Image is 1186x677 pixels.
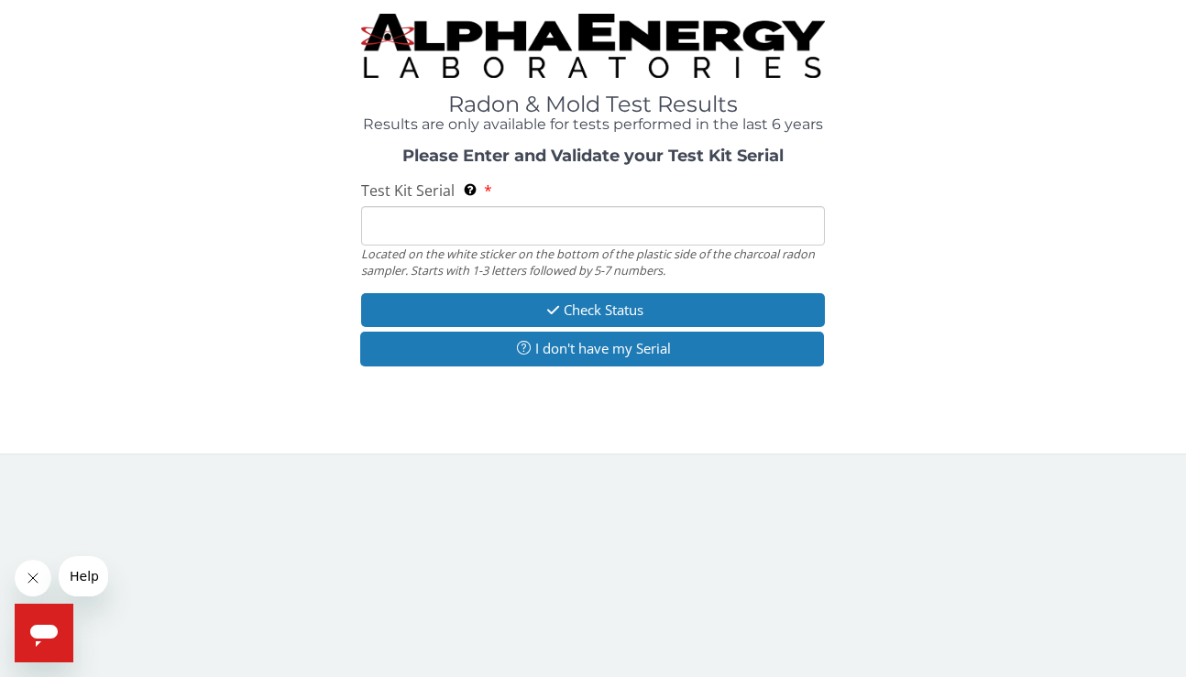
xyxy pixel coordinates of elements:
[402,146,784,166] strong: Please Enter and Validate your Test Kit Serial
[361,180,455,201] span: Test Kit Serial
[360,332,824,366] button: I don't have my Serial
[59,556,108,596] iframe: Message from company
[361,116,825,133] h4: Results are only available for tests performed in the last 6 years
[361,14,825,78] img: TightCrop.jpg
[15,560,51,596] iframe: Close message
[361,246,825,279] div: Located on the white sticker on the bottom of the plastic side of the charcoal radon sampler. Sta...
[361,293,825,327] button: Check Status
[361,93,825,116] h1: Radon & Mold Test Results
[15,604,73,662] iframe: Button to launch messaging window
